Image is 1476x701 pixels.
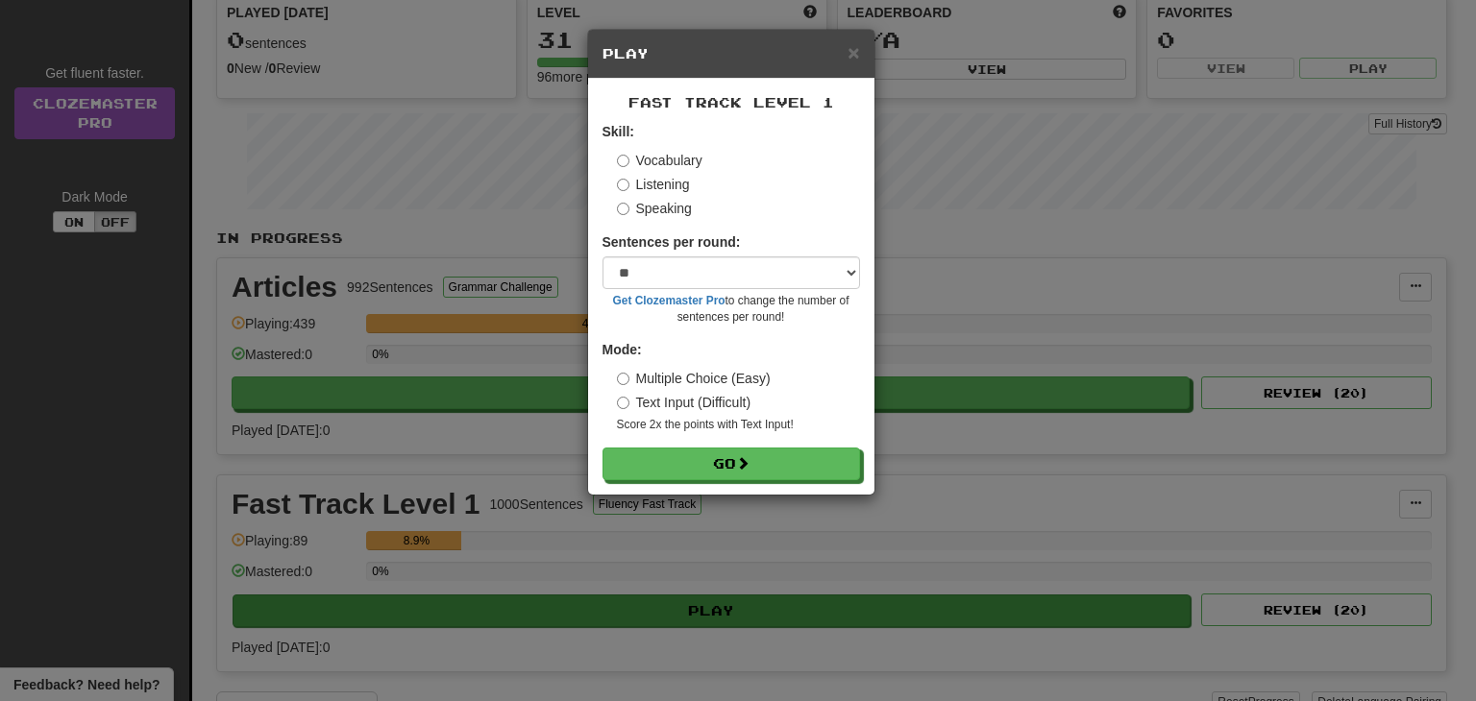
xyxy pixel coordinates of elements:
[848,41,859,63] span: ×
[617,393,751,412] label: Text Input (Difficult)
[603,293,860,326] small: to change the number of sentences per round!
[603,447,860,480] button: Go
[617,151,702,170] label: Vocabulary
[603,232,741,252] label: Sentences per round:
[848,42,859,62] button: Close
[617,179,629,191] input: Listening
[617,155,629,167] input: Vocabulary
[617,417,860,433] small: Score 2x the points with Text Input !
[617,203,629,215] input: Speaking
[603,342,642,357] strong: Mode:
[617,397,629,409] input: Text Input (Difficult)
[603,44,860,63] h5: Play
[613,294,726,307] a: Get Clozemaster Pro
[628,94,834,110] span: Fast Track Level 1
[617,369,771,388] label: Multiple Choice (Easy)
[617,199,692,218] label: Speaking
[603,124,634,139] strong: Skill:
[617,373,629,385] input: Multiple Choice (Easy)
[617,175,690,194] label: Listening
